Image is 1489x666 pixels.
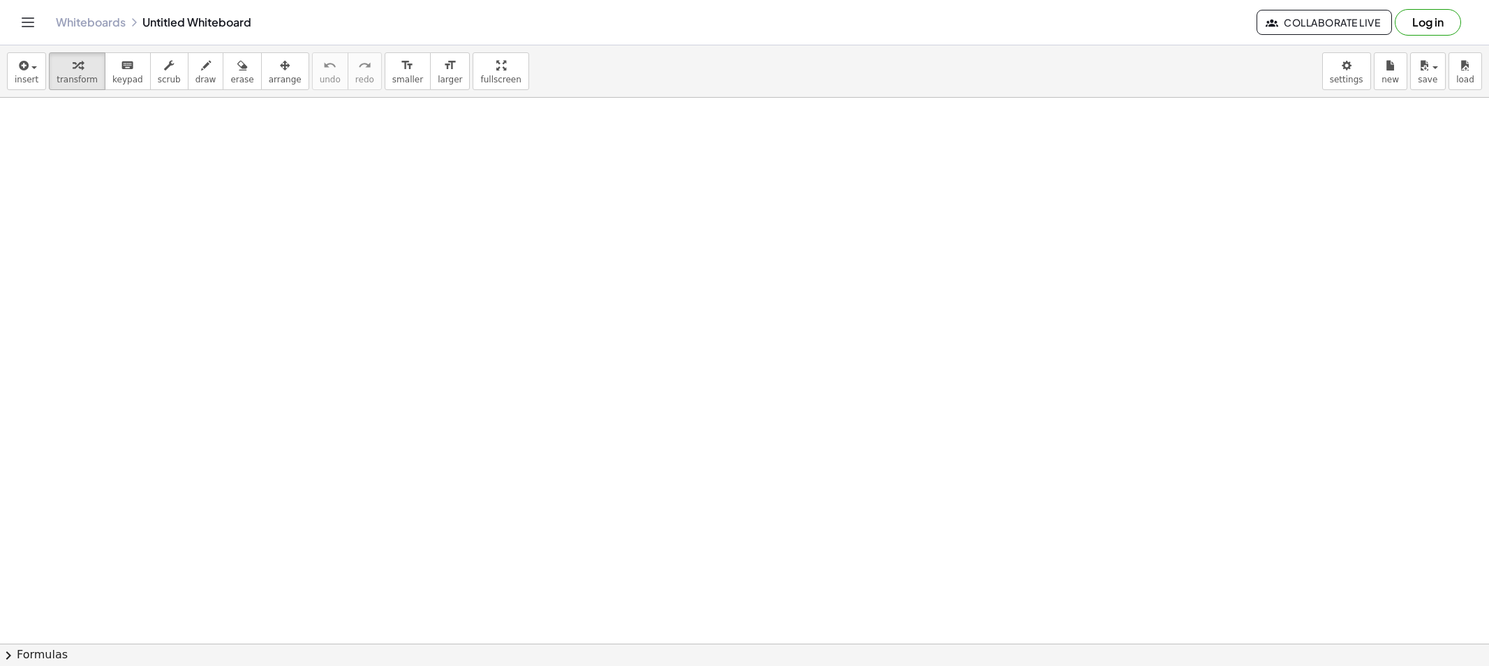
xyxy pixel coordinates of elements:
[1381,75,1399,84] span: new
[57,75,98,84] span: transform
[358,57,371,74] i: redo
[188,52,224,90] button: draw
[223,52,261,90] button: erase
[1418,75,1437,84] span: save
[1410,52,1446,90] button: save
[1395,9,1461,36] button: Log in
[1322,52,1371,90] button: settings
[17,11,39,34] button: Toggle navigation
[443,57,457,74] i: format_size
[385,52,431,90] button: format_sizesmaller
[230,75,253,84] span: erase
[1449,52,1482,90] button: load
[195,75,216,84] span: draw
[158,75,181,84] span: scrub
[430,52,470,90] button: format_sizelarger
[7,52,46,90] button: insert
[112,75,143,84] span: keypad
[392,75,423,84] span: smaller
[105,52,151,90] button: keyboardkeypad
[312,52,348,90] button: undoundo
[269,75,302,84] span: arrange
[320,75,341,84] span: undo
[1456,75,1474,84] span: load
[15,75,38,84] span: insert
[323,57,336,74] i: undo
[438,75,462,84] span: larger
[348,52,382,90] button: redoredo
[121,57,134,74] i: keyboard
[49,52,105,90] button: transform
[1257,10,1392,35] button: Collaborate Live
[473,52,528,90] button: fullscreen
[1374,52,1407,90] button: new
[401,57,414,74] i: format_size
[56,15,126,29] a: Whiteboards
[1330,75,1363,84] span: settings
[355,75,374,84] span: redo
[480,75,521,84] span: fullscreen
[1268,16,1380,29] span: Collaborate Live
[150,52,188,90] button: scrub
[261,52,309,90] button: arrange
